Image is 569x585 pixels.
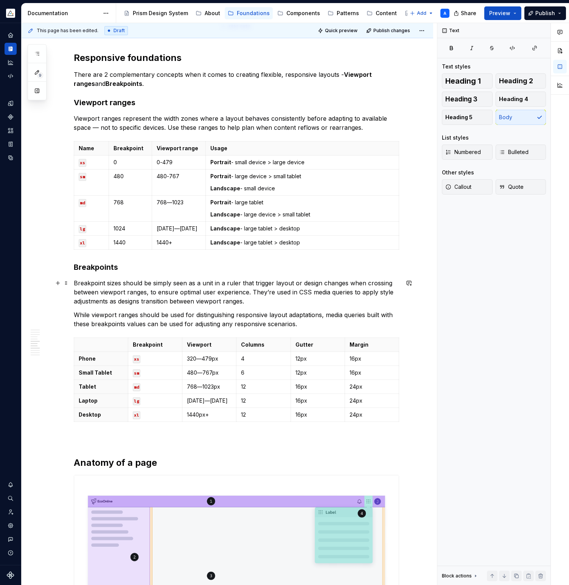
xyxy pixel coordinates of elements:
[210,199,394,206] p: - large tablet
[5,492,17,504] button: Search ⌘K
[79,383,123,391] p: Tablet
[350,341,368,348] strong: Margin
[205,9,220,17] div: About
[241,397,286,405] p: 12
[106,80,142,87] strong: Breakpoints
[499,95,528,103] span: Heading 4
[187,341,211,348] strong: Viewport
[496,179,546,194] button: Quote
[225,7,273,19] a: Foundations
[295,411,340,419] p: 16px
[524,6,566,20] button: Publish
[350,383,394,391] p: 24px
[7,571,14,579] svg: Supernova Logo
[445,148,481,156] span: Numbered
[157,159,201,166] p: 0-479
[325,7,362,19] a: Patterns
[295,355,340,363] p: 12px
[79,225,86,233] code: lg
[210,185,240,191] strong: Landscape
[376,9,397,17] div: Content
[5,97,17,109] a: Design tokens
[79,199,86,207] code: md
[5,138,17,150] div: Storybook stories
[5,56,17,68] a: Analytics
[210,145,227,151] strong: Usage
[74,71,373,87] strong: Viewport ranges
[442,134,469,142] div: List styles
[74,70,399,88] p: There are 2 complementary concepts when it comes to creating flexible, responsive layouts - and .
[241,383,286,391] p: 12
[28,9,99,17] div: Documentation
[210,225,394,232] p: - large tablet > desktop
[210,211,394,218] p: - large device > small tablet
[113,173,147,180] p: 480
[496,73,546,89] button: Heading 2
[193,7,223,19] a: About
[5,520,17,532] div: Settings
[295,369,340,377] p: 12px
[442,92,493,107] button: Heading 3
[286,9,320,17] div: Components
[210,159,394,166] p: - small device > large device
[337,9,359,17] div: Patterns
[5,29,17,41] a: Home
[187,355,232,363] p: 320—479px
[157,145,198,151] strong: Viewport range
[442,169,474,176] div: Other styles
[79,397,123,405] p: Laptop
[325,28,358,34] span: Quick preview
[443,10,446,16] div: A
[5,43,17,55] a: Documentation
[187,411,232,419] p: 1440px+
[187,383,232,391] p: 768—1023px
[450,6,481,20] button: Share
[210,211,240,218] strong: Landscape
[210,173,231,179] strong: Portrait
[295,383,340,391] p: 16px
[445,95,477,103] span: Heading 3
[210,225,240,232] strong: Landscape
[210,185,394,192] p: - small device
[5,70,17,82] div: Code automation
[350,355,394,363] p: 16px
[157,199,201,206] p: 768—1023
[74,310,399,328] p: While viewport ranges should be used for distinguishing responsive layout adaptations, media quer...
[373,28,410,34] span: Publish changes
[445,114,473,121] span: Heading 5
[5,506,17,518] a: Invite team
[499,77,533,85] span: Heading 2
[74,97,399,108] h3: Viewport ranges
[535,9,555,17] span: Publish
[407,8,436,19] button: Add
[113,28,125,34] span: Draft
[210,173,394,180] p: - large device > small tablet
[210,239,240,246] strong: Landscape
[113,159,147,166] p: 0
[442,110,493,125] button: Heading 5
[5,479,17,491] div: Notifications
[5,111,17,123] a: Components
[295,397,340,405] p: 16px
[496,92,546,107] button: Heading 4
[442,63,471,70] div: Text styles
[316,25,361,36] button: Quick preview
[461,9,476,17] span: Share
[133,369,140,377] code: sm
[241,369,286,377] p: 6
[496,145,546,160] button: Bulleted
[187,369,232,377] p: 480—767px
[5,124,17,137] div: Assets
[274,7,323,19] a: Components
[350,397,394,405] p: 24px
[5,533,17,545] button: Contact support
[74,457,399,469] h2: Anatomy of a page
[210,199,231,205] strong: Portrait
[133,411,140,419] code: xl
[442,145,493,160] button: Numbered
[295,341,313,348] strong: Gutter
